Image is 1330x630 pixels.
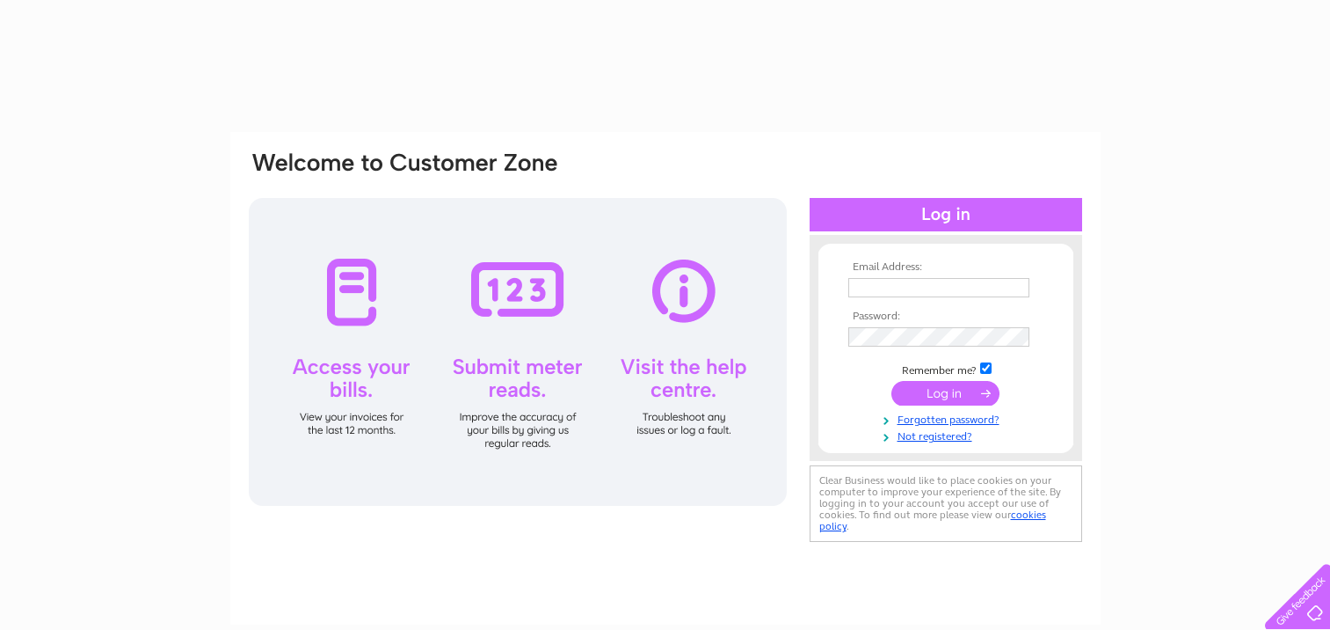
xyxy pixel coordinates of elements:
[844,261,1048,274] th: Email Address:
[844,311,1048,323] th: Password:
[848,410,1048,427] a: Forgotten password?
[844,360,1048,377] td: Remember me?
[891,381,999,406] input: Submit
[810,465,1082,542] div: Clear Business would like to place cookies on your computer to improve your experience of the sit...
[848,427,1048,443] a: Not registered?
[819,509,1046,532] a: cookies policy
